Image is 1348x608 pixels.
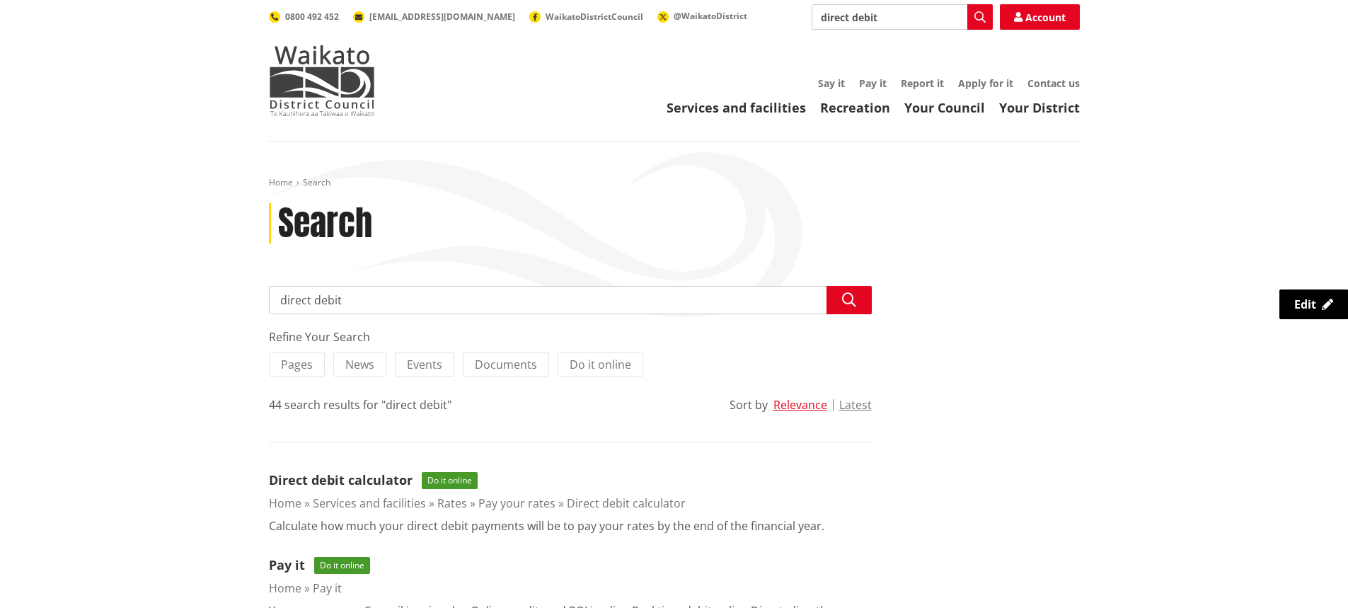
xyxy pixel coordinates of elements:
div: Refine Your Search [269,328,872,345]
span: News [345,357,374,372]
a: Pay it [859,76,887,90]
a: Home [269,580,301,596]
span: Do it online [422,472,478,489]
p: Calculate how much your direct debit payments will be to pay your rates by the end of the financi... [269,517,824,534]
h1: Search [278,203,372,244]
a: Contact us [1027,76,1080,90]
span: @WaikatoDistrict [674,10,747,22]
a: Account [1000,4,1080,30]
a: Say it [818,76,845,90]
button: Relevance [773,398,827,411]
a: 0800 492 452 [269,11,339,23]
a: Services and facilities [667,99,806,116]
span: 0800 492 452 [285,11,339,23]
a: Direct debit calculator [567,495,686,511]
a: Apply for it [958,76,1013,90]
a: Direct debit calculator [269,471,413,488]
span: Pages [281,357,313,372]
nav: breadcrumb [269,177,1080,189]
a: Your District [999,99,1080,116]
div: 44 search results for "direct debit" [269,396,451,413]
a: Home [269,176,293,188]
a: Pay it [313,580,342,596]
span: Search [303,176,330,188]
a: Your Council [904,99,985,116]
a: Edit [1279,289,1348,319]
a: Pay it [269,556,305,573]
input: Search input [812,4,993,30]
a: @WaikatoDistrict [657,10,747,22]
a: Pay your rates [478,495,555,511]
span: WaikatoDistrictCouncil [546,11,643,23]
input: Search input [269,286,872,314]
span: Documents [475,357,537,372]
img: Waikato District Council - Te Kaunihera aa Takiwaa o Waikato [269,45,375,116]
span: [EMAIL_ADDRESS][DOMAIN_NAME] [369,11,515,23]
a: Recreation [820,99,890,116]
a: [EMAIL_ADDRESS][DOMAIN_NAME] [353,11,515,23]
button: Latest [839,398,872,411]
a: Report it [901,76,944,90]
span: Do it online [570,357,631,372]
a: Home [269,495,301,511]
span: Edit [1294,297,1316,312]
span: Do it online [314,557,370,574]
a: WaikatoDistrictCouncil [529,11,643,23]
span: Events [407,357,442,372]
div: Sort by [730,396,768,413]
a: Rates [437,495,467,511]
a: Services and facilities [313,495,426,511]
